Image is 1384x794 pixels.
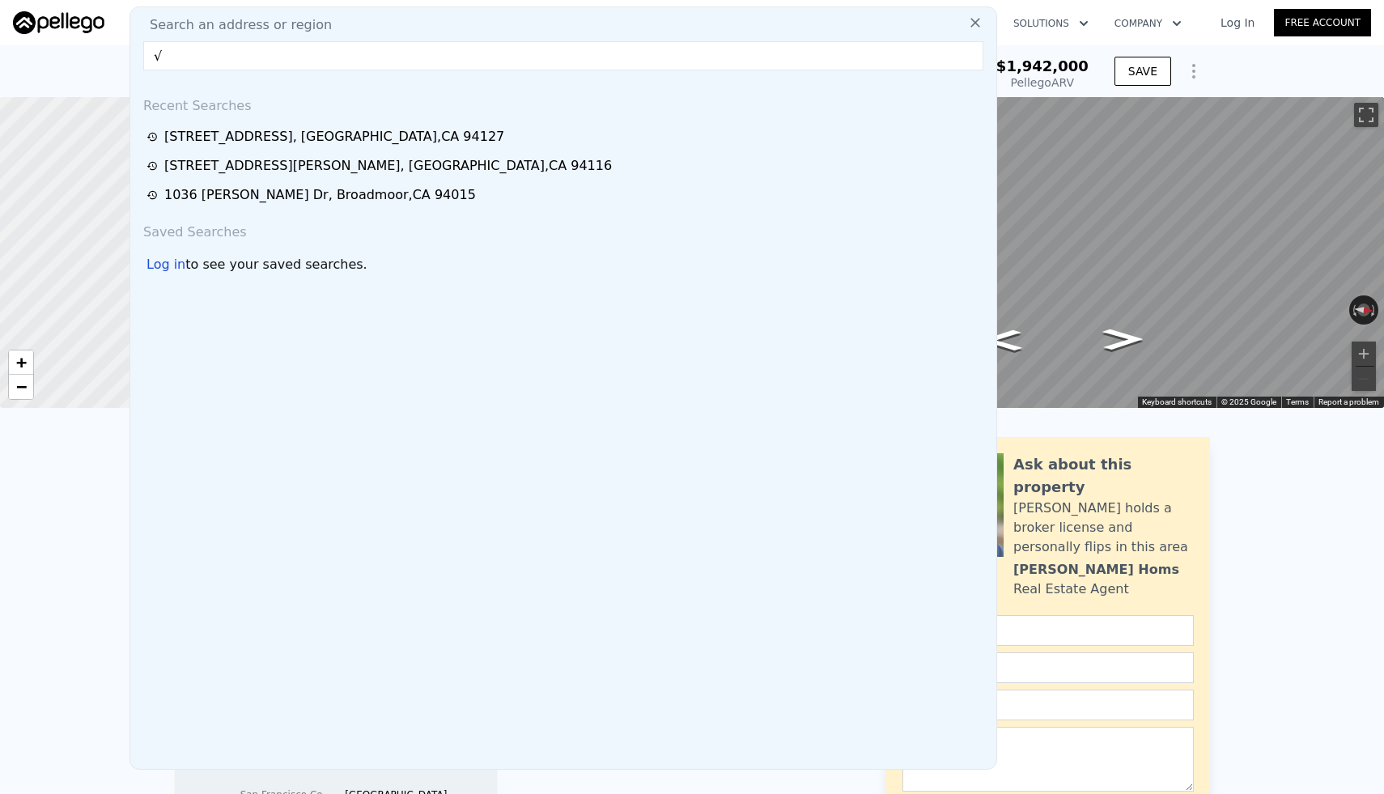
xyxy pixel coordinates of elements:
a: [STREET_ADDRESS][PERSON_NAME], [GEOGRAPHIC_DATA],CA 94116 [146,156,985,176]
tspan: 2003 [235,760,260,771]
a: Zoom out [9,375,33,399]
tspan: 2000 [205,760,230,771]
tspan: 2017 [388,760,413,771]
button: Solutions [1000,9,1102,38]
button: SAVE [1114,57,1171,86]
div: Saved Searches [137,210,990,248]
div: Pellego ARV [996,74,1089,91]
span: © 2025 Google [1221,397,1276,406]
div: [PERSON_NAME] holds a broker license and personally flips in this area [1013,499,1194,557]
button: Zoom out [1352,367,1376,391]
tspan: 2008 [296,760,321,771]
input: Email [902,652,1194,683]
button: Reset the view [1348,303,1378,318]
span: + [16,352,27,372]
a: Zoom in [9,350,33,375]
button: Toggle fullscreen view [1354,103,1378,127]
a: 1036 [PERSON_NAME] Dr, Broadmoor,CA 94015 [146,185,985,205]
div: [STREET_ADDRESS][PERSON_NAME] , [GEOGRAPHIC_DATA] , CA 94116 [164,156,612,176]
button: Company [1102,9,1195,38]
button: Show Options [1178,55,1210,87]
span: to see your saved searches. [185,255,367,274]
tspan: 2020 [418,760,443,771]
button: Rotate counterclockwise [1349,295,1358,325]
a: Log In [1201,15,1274,31]
button: Rotate clockwise [1370,295,1379,325]
div: 1036 [PERSON_NAME] Dr , Broadmoor , CA 94015 [164,185,476,205]
button: Zoom in [1352,342,1376,366]
div: Log in [146,255,185,274]
tspan: 2011 [326,760,351,771]
a: Free Account [1274,9,1371,36]
div: [STREET_ADDRESS] , [GEOGRAPHIC_DATA] , CA 94127 [164,127,504,146]
div: Recent Searches [137,83,990,122]
button: Keyboard shortcuts [1142,397,1212,408]
div: Street View [741,97,1384,408]
input: Name [902,615,1194,646]
path: Go North, Colon Ave [1085,324,1161,355]
span: Search an address or region [137,15,332,35]
path: Go South, Colon Ave [964,325,1039,356]
tspan: 2005 [265,760,291,771]
a: [STREET_ADDRESS], [GEOGRAPHIC_DATA],CA 94127 [146,127,985,146]
input: Enter an address, city, region, neighborhood or zip code [143,41,983,70]
div: [PERSON_NAME] Homs [1013,560,1179,580]
a: Terms (opens in new tab) [1286,397,1309,406]
div: Map [741,97,1384,408]
a: Report a problem [1318,397,1379,406]
tspan: 2023 [448,760,473,771]
img: Pellego [13,11,104,34]
span: − [16,376,27,397]
span: $1,942,000 [996,57,1089,74]
div: Real Estate Agent [1013,580,1129,599]
div: Ask about this property [1013,453,1194,499]
tspan: 2014 [357,760,382,771]
input: Phone [902,690,1194,720]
